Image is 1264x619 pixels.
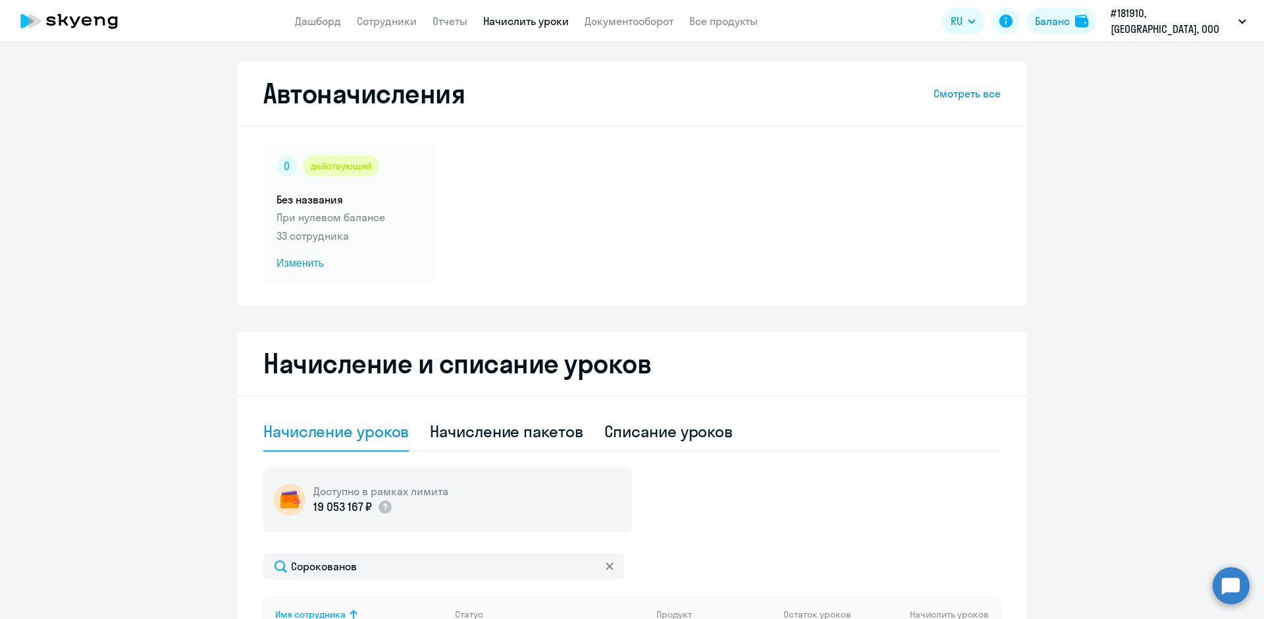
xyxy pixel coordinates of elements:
[313,498,372,516] p: 19 053 167 ₽
[604,421,733,442] div: Списание уроков
[276,209,423,225] p: При нулевом балансе
[263,78,465,109] h2: Автоначисления
[430,421,583,442] div: Начисление пакетов
[1075,14,1088,28] img: balance
[689,14,758,28] a: Все продукты
[313,484,448,498] h5: Доступно в рамках лимита
[276,228,423,244] p: 33 сотрудника
[951,13,962,29] span: RU
[274,484,305,516] img: wallet-circle.png
[585,14,673,28] a: Документооборот
[295,14,341,28] a: Дашборд
[934,86,1001,101] a: Смотреть все
[941,8,985,34] button: RU
[1027,8,1096,34] button: Балансbalance
[433,14,467,28] a: Отчеты
[276,256,423,271] span: Изменить
[303,155,379,176] div: действующий
[1104,5,1253,37] button: #181910, [GEOGRAPHIC_DATA], ООО
[263,421,409,442] div: Начисление уроков
[263,348,1001,379] h2: Начисление и списание уроков
[483,14,569,28] a: Начислить уроки
[1111,5,1233,37] p: #181910, [GEOGRAPHIC_DATA], ООО
[1035,13,1070,29] div: Баланс
[357,14,417,28] a: Сотрудники
[263,553,624,579] input: Поиск по имени, email, продукту или статусу
[276,192,423,207] h5: Без названия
